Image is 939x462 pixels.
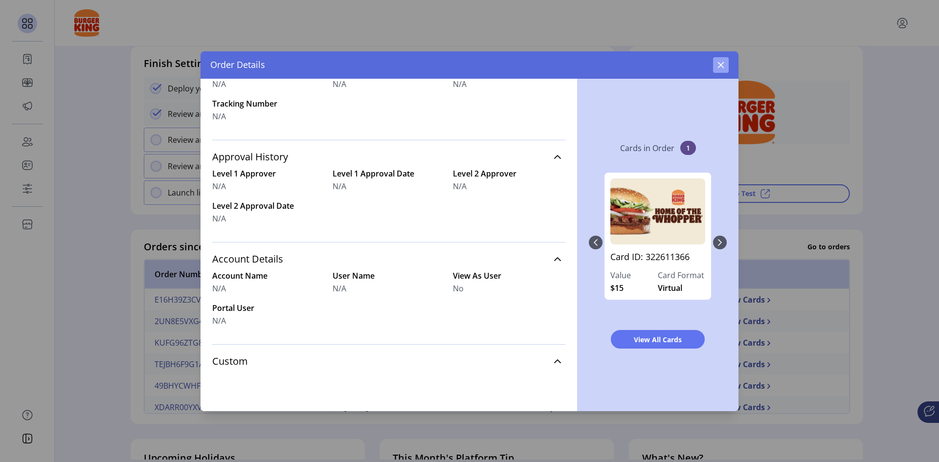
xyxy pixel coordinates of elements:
label: Portal User [212,302,325,314]
span: N/A [453,180,467,192]
a: Approval History [212,146,565,168]
p: Cards in Order [620,142,674,154]
label: User Name [333,270,445,282]
span: N/A [333,283,346,294]
div: 0 [603,163,713,322]
span: View All Cards [624,334,692,345]
label: Card Format [658,269,705,281]
span: No [453,283,464,294]
span: Approval History [212,152,288,162]
span: N/A [212,315,226,327]
label: Level 2 Approval Date [212,200,325,212]
span: N/A [453,78,467,90]
label: Account Name [212,270,325,282]
a: Card ID: 322611366 [610,250,705,269]
span: N/A [212,78,226,90]
label: Level 1 Approver [212,168,325,179]
div: Shipment [212,66,565,134]
span: N/A [333,78,346,90]
div: Custom [212,372,565,384]
div: Account Details [212,270,565,338]
label: Value [610,269,658,281]
span: Custom [212,356,248,366]
a: Custom [212,351,565,372]
label: View As User [453,270,565,282]
label: Tracking Number [212,98,325,110]
span: $15 [610,282,624,294]
div: Approval History [212,168,565,236]
span: N/A [333,180,346,192]
button: View All Cards [611,330,705,349]
a: Account Details [212,248,565,270]
span: N/A [212,110,226,122]
img: 322611366 [610,178,705,244]
span: N/A [212,213,226,224]
label: Level 2 Approver [453,168,565,179]
span: Account Details [212,254,283,264]
span: Order Details [210,58,265,71]
span: Virtual [658,282,682,294]
span: N/A [212,283,226,294]
label: Level 1 Approval Date [333,168,445,179]
span: N/A [212,180,226,192]
span: 1 [680,141,696,155]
